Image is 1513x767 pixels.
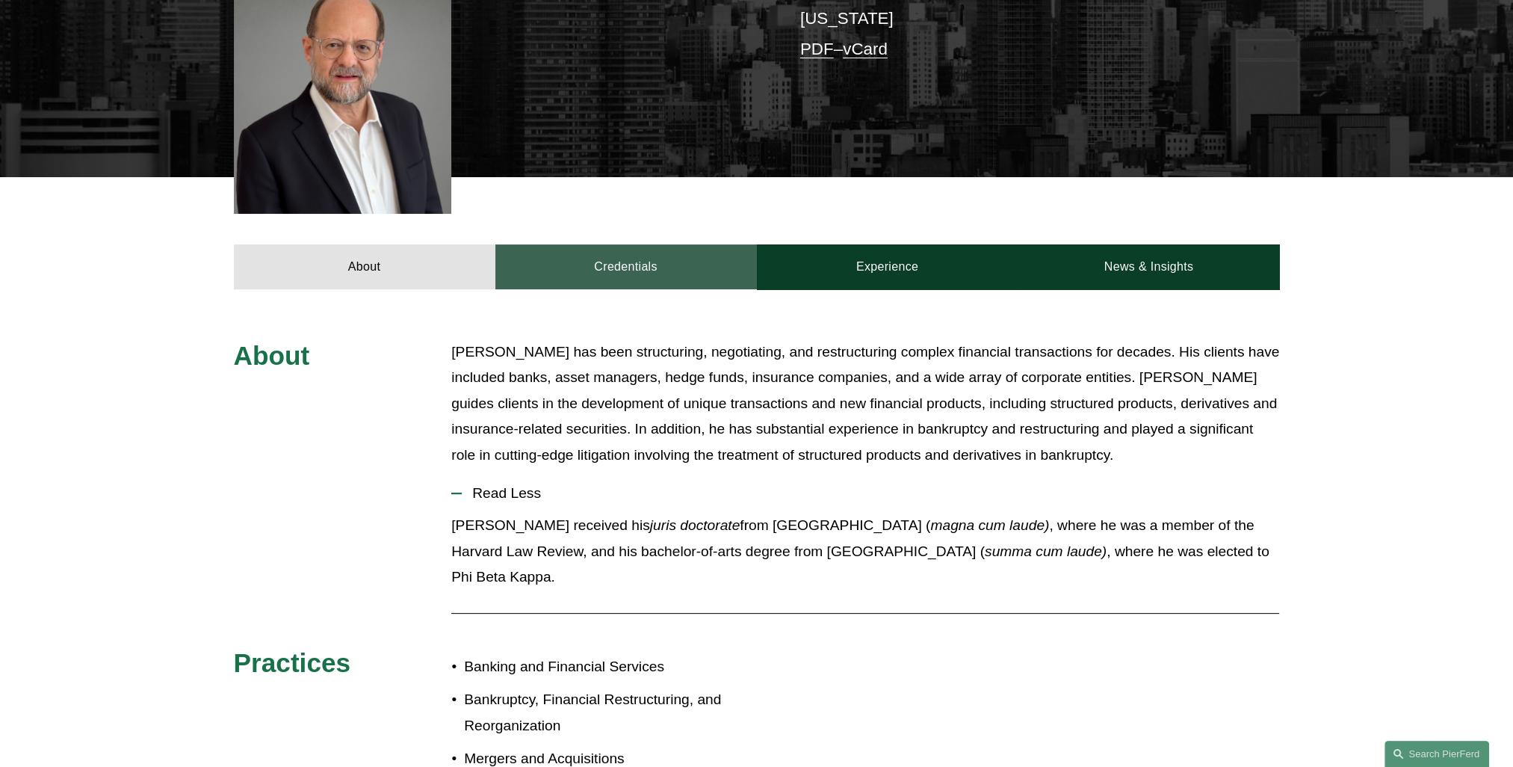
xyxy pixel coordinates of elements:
[495,244,757,289] a: Credentials
[1384,741,1489,767] a: Search this site
[451,474,1279,513] button: Read Less
[1018,244,1279,289] a: News & Insights
[800,40,834,58] a: PDF
[451,513,1279,602] div: Read Less
[462,485,1279,502] span: Read Less
[234,648,351,677] span: Practices
[650,517,740,533] em: juris doctorate
[451,513,1279,591] p: [PERSON_NAME] received his from [GEOGRAPHIC_DATA] ( , where he was a member of the Harvard Law Re...
[464,654,756,680] p: Banking and Financial Services
[234,341,310,370] span: About
[930,517,1049,533] em: magna cum laude)
[843,40,888,58] a: vCard
[464,687,756,739] p: Bankruptcy, Financial Restructuring, and Reorganization
[451,339,1279,469] p: [PERSON_NAME] has been structuring, negotiating, and restructuring complex financial transactions...
[985,543,1107,559] em: summa cum laude)
[234,244,495,289] a: About
[757,244,1018,289] a: Experience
